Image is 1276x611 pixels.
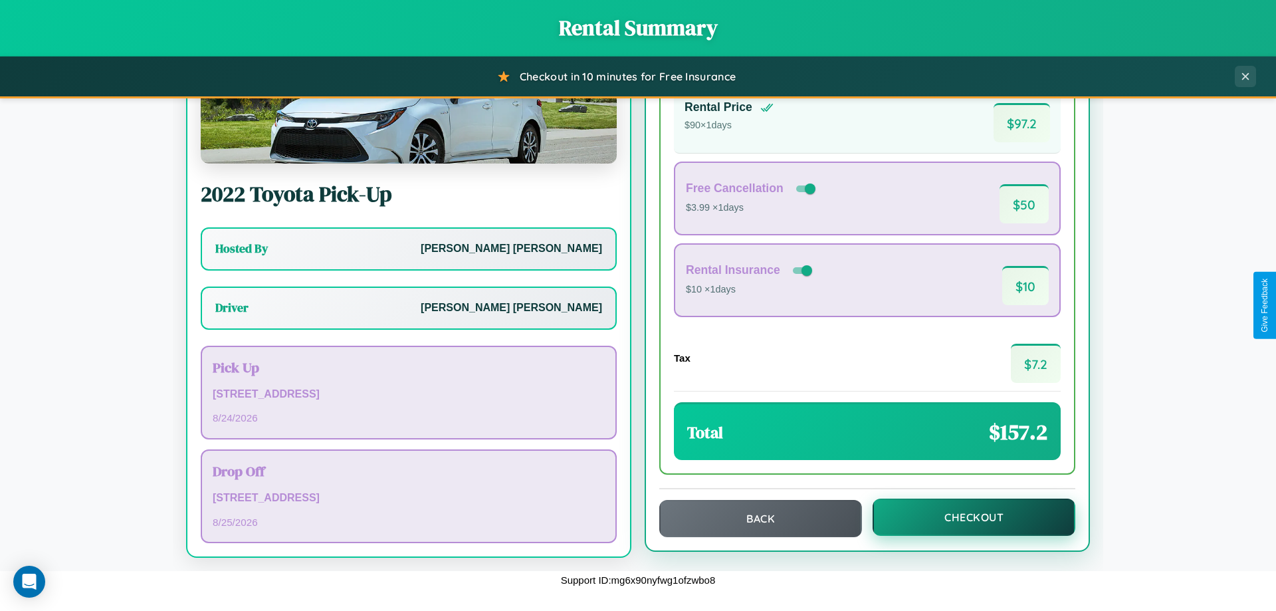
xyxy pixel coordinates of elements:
[685,117,774,134] p: $ 90 × 1 days
[561,571,716,589] p: Support ID: mg6x90nyfwg1ofzwbo8
[873,499,1075,536] button: Checkout
[686,281,815,299] p: $10 × 1 days
[213,513,605,531] p: 8 / 25 / 2026
[674,352,691,364] h4: Tax
[1002,266,1049,305] span: $ 10
[659,500,862,537] button: Back
[1011,344,1061,383] span: $ 7.2
[215,241,268,257] h3: Hosted By
[213,409,605,427] p: 8 / 24 / 2026
[421,299,602,318] p: [PERSON_NAME] [PERSON_NAME]
[213,385,605,404] p: [STREET_ADDRESS]
[686,199,818,217] p: $3.99 × 1 days
[994,103,1050,142] span: $ 97.2
[989,418,1047,447] span: $ 157.2
[421,239,602,259] p: [PERSON_NAME] [PERSON_NAME]
[1000,184,1049,223] span: $ 50
[213,461,605,481] h3: Drop Off
[1260,279,1269,332] div: Give Feedback
[520,70,736,83] span: Checkout in 10 minutes for Free Insurance
[686,182,784,195] h4: Free Cancellation
[215,300,249,316] h3: Driver
[201,180,617,209] h2: 2022 Toyota Pick-Up
[213,358,605,377] h3: Pick Up
[213,489,605,508] p: [STREET_ADDRESS]
[13,13,1263,43] h1: Rental Summary
[685,100,752,114] h4: Rental Price
[687,422,723,443] h3: Total
[13,566,45,598] div: Open Intercom Messenger
[686,263,780,277] h4: Rental Insurance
